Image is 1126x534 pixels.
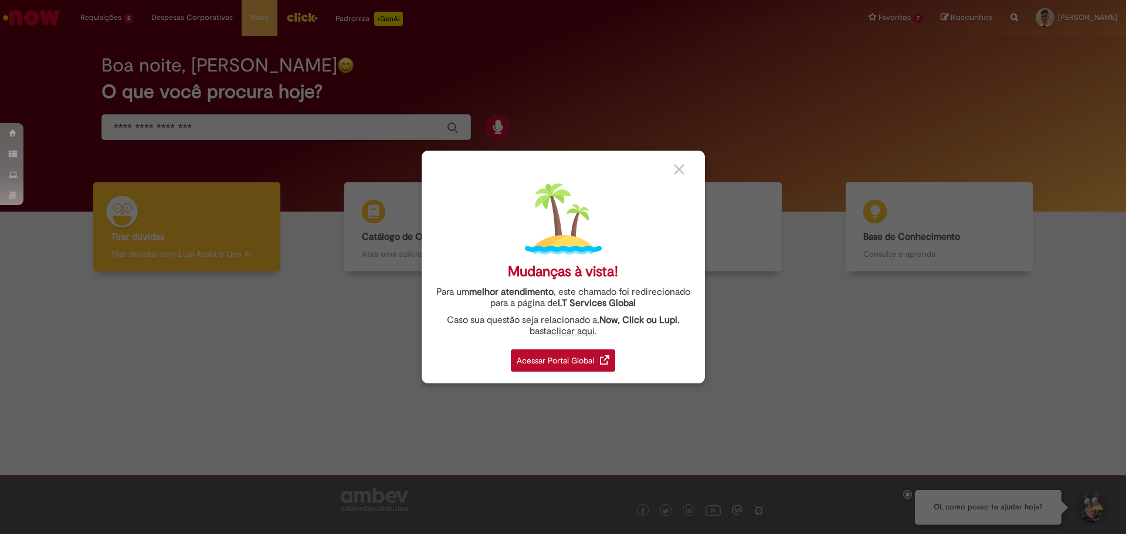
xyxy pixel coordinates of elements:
a: I.T Services Global [558,291,636,309]
div: Caso sua questão seja relacionado a , basta . [430,315,696,337]
a: clicar aqui [551,319,595,337]
div: Mudanças à vista! [508,263,618,280]
img: island.png [525,181,602,257]
img: redirect_link.png [600,355,609,365]
img: close_button_grey.png [674,164,684,175]
a: Acessar Portal Global [511,343,615,372]
div: Acessar Portal Global [511,349,615,372]
strong: melhor atendimento [469,286,554,298]
strong: .Now, Click ou Lupi [597,314,677,326]
div: Para um , este chamado foi redirecionado para a página de [430,287,696,309]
